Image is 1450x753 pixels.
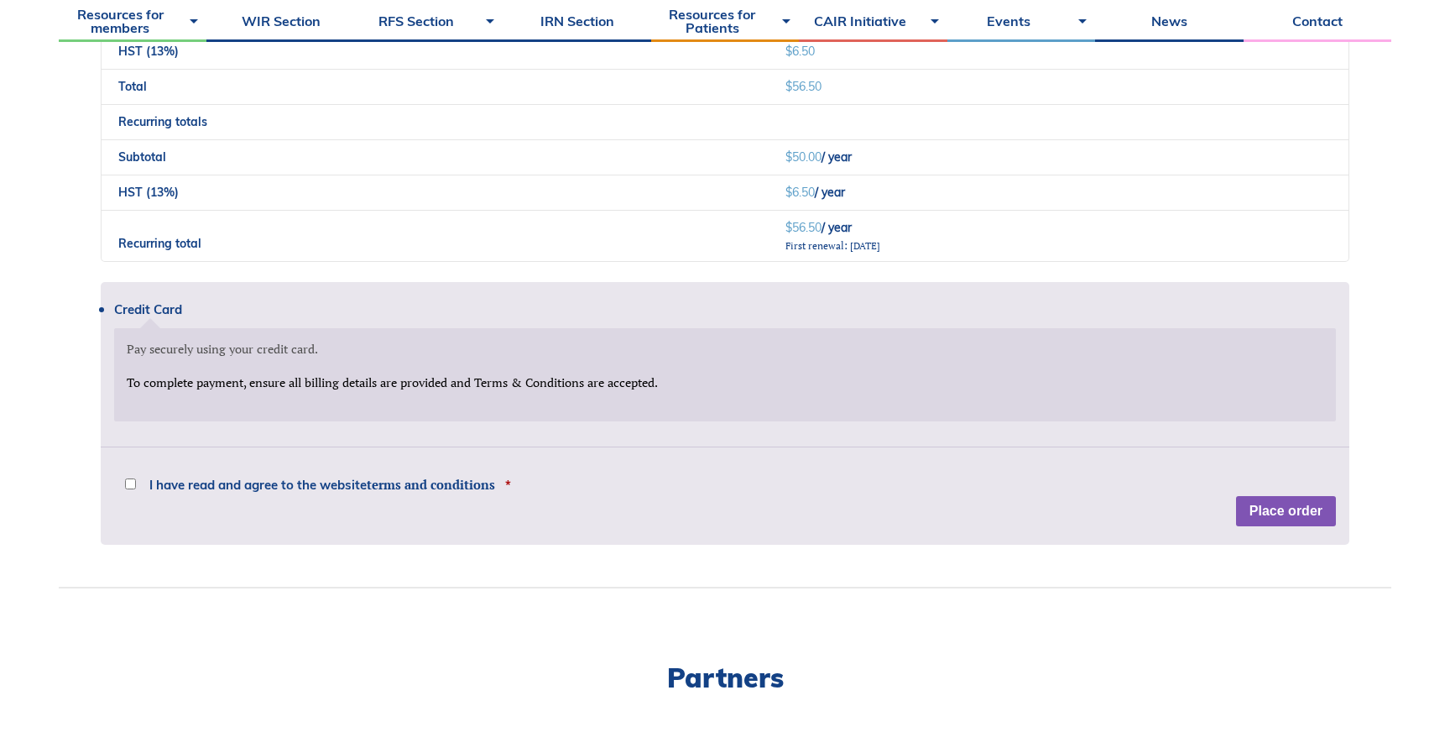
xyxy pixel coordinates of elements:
[127,374,658,390] span: To complete payment, ensure all billing details are provided and Terms & Conditions are accepted.
[59,664,1391,691] h2: Partners
[785,79,821,94] bdi: 56.50
[102,104,1348,139] th: Recurring totals
[785,185,792,200] span: $
[785,79,792,94] span: $
[1236,496,1336,526] button: Place order
[102,69,769,104] th: Total
[785,220,792,235] span: $
[785,149,792,165] span: $
[102,139,769,175] th: Subtotal
[102,34,769,69] th: HST (13%)
[785,149,821,165] span: 50.00
[785,220,821,235] span: 56.50
[785,44,815,59] span: 6.50
[785,44,792,59] span: $
[769,175,1348,210] td: / year
[769,139,1348,175] td: / year
[127,374,1324,409] fieldset: Payment Info
[785,239,880,252] small: First renewal: [DATE]
[149,478,495,491] span: I have read and agree to the website
[102,210,769,262] th: Recurring total
[125,478,136,489] input: I have read and agree to the websiteterms and conditions *
[769,210,1348,262] td: / year
[102,175,769,210] th: HST (13%)
[367,476,495,493] a: terms and conditions
[114,303,1336,316] label: Credit Card
[127,341,1324,358] p: Pay securely using your credit card.
[785,185,815,200] span: 6.50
